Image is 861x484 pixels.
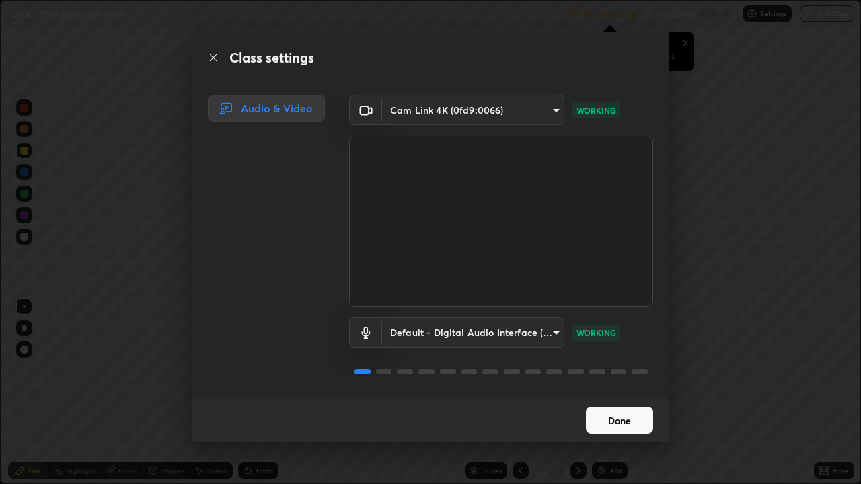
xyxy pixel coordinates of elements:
[576,104,616,116] p: WORKING
[208,95,325,122] div: Audio & Video
[382,317,564,348] div: Cam Link 4K (0fd9:0066)
[229,48,314,68] h2: Class settings
[576,327,616,339] p: WORKING
[382,95,564,125] div: Cam Link 4K (0fd9:0066)
[586,407,653,434] button: Done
